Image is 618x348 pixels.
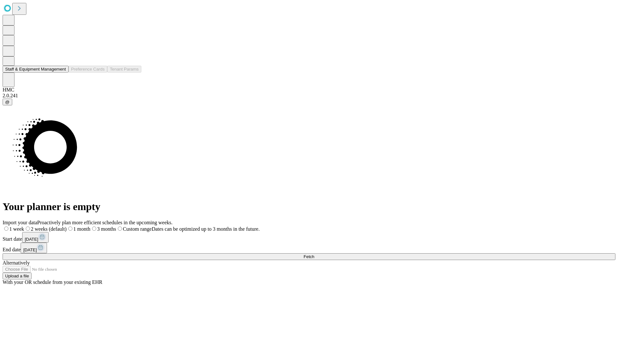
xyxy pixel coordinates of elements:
input: 1 month [68,227,72,231]
span: With your OR schedule from your existing EHR [3,279,102,285]
div: Start date [3,232,615,243]
span: Dates can be optimized up to 3 months in the future. [152,226,259,232]
button: Staff & Equipment Management [3,66,69,72]
div: HMC [3,87,615,93]
button: Preference Cards [69,66,107,72]
button: [DATE] [21,243,47,253]
span: @ [5,100,10,104]
h1: Your planner is empty [3,201,615,213]
span: Custom range [123,226,152,232]
input: 2 weeks (default) [26,227,30,231]
span: 3 months [97,226,116,232]
input: Custom rangeDates can be optimized up to 3 months in the future. [118,227,122,231]
div: 2.0.241 [3,93,615,99]
span: Fetch [304,254,314,259]
span: [DATE] [25,237,38,242]
span: Alternatively [3,260,30,266]
div: End date [3,243,615,253]
input: 1 week [4,227,8,231]
button: Fetch [3,253,615,260]
button: [DATE] [22,232,49,243]
span: 1 week [9,226,24,232]
input: 3 months [92,227,96,231]
button: @ [3,99,12,105]
span: [DATE] [23,247,37,252]
button: Upload a file [3,273,32,279]
span: Import your data [3,220,37,225]
span: 1 month [73,226,90,232]
span: 2 weeks (default) [31,226,67,232]
button: Tenant Params [107,66,141,72]
span: Proactively plan more efficient schedules in the upcoming weeks. [37,220,173,225]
